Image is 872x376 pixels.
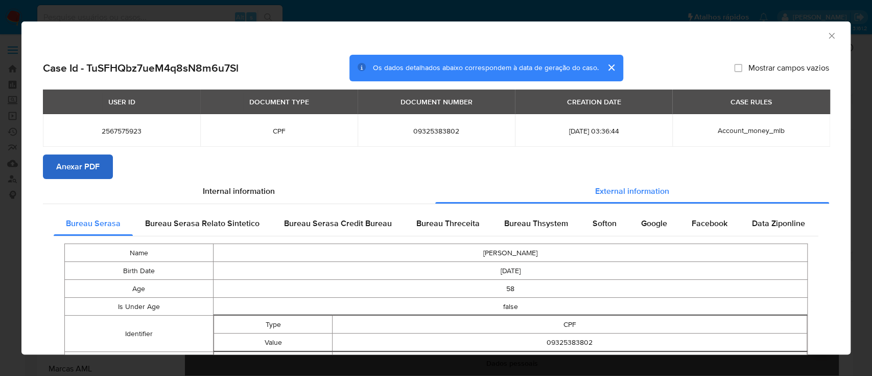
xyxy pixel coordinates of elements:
td: NIS [333,352,807,370]
td: 58 [213,280,807,298]
span: Internal information [203,185,275,197]
span: Softon [593,217,617,229]
span: Anexar PDF [56,156,100,178]
span: CPF [213,126,345,136]
div: DOCUMENT NUMBER [394,93,479,110]
span: [DATE] 03:36:44 [527,126,660,136]
span: 2567575923 [55,126,188,136]
div: Detailed info [43,179,829,204]
td: CPF [333,316,807,334]
td: Is Under Age [65,298,214,316]
div: DOCUMENT TYPE [243,93,315,110]
h2: Case Id - TuSFHQbz7ueM4q8sN8m6u7Sl [43,61,239,75]
span: Data Ziponline [752,217,805,229]
td: Identifier [65,316,214,352]
td: Birth Date [65,262,214,280]
span: Bureau Serasa Relato Sintetico [145,217,260,229]
td: Value [214,334,332,351]
span: Os dados detalhados abaixo correspondem à data de geração do caso. [373,63,599,73]
span: Bureau Threceita [416,217,480,229]
div: Detailed external info [54,211,818,236]
span: Google [641,217,667,229]
button: cerrar [599,55,623,80]
td: Type [214,352,332,370]
div: CREATION DATE [560,93,627,110]
span: 09325383802 [370,126,503,136]
td: [DATE] [213,262,807,280]
span: Mostrar campos vazios [748,63,829,73]
td: 09325383802 [333,334,807,351]
td: Name [65,244,214,262]
span: Facebook [692,217,727,229]
span: Bureau Serasa Credit Bureau [284,217,392,229]
span: External information [595,185,669,197]
input: Mostrar campos vazios [734,64,742,72]
td: false [213,298,807,316]
td: Age [65,280,214,298]
div: closure-recommendation-modal [21,21,851,355]
button: Anexar PDF [43,154,113,179]
span: Bureau Serasa [66,217,121,229]
div: CASE RULES [724,93,778,110]
span: Bureau Thsystem [504,217,568,229]
div: USER ID [102,93,142,110]
td: Type [214,316,332,334]
span: Account_money_mlb [718,125,785,136]
button: Fechar a janela [827,31,836,40]
td: [PERSON_NAME] [213,244,807,262]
